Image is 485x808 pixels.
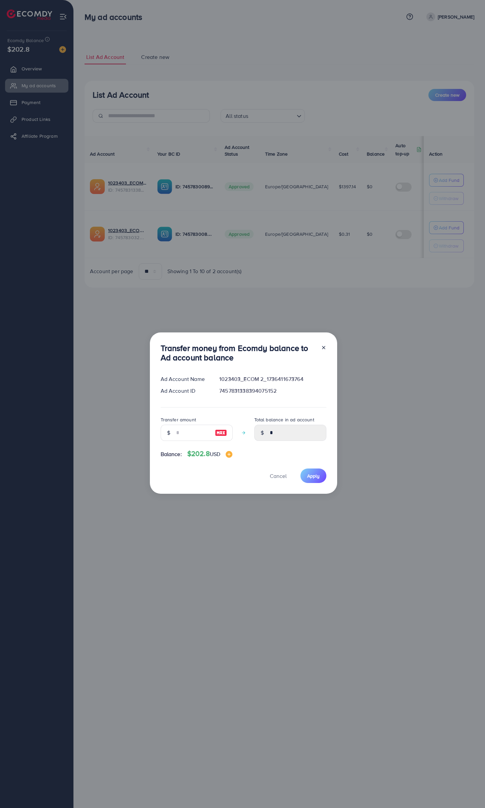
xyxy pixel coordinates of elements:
h4: $202.8 [187,450,232,458]
div: Ad Account ID [155,387,214,395]
img: image [215,429,227,437]
label: Transfer amount [161,416,196,423]
div: 7457831338394075152 [214,387,331,395]
span: Cancel [270,472,287,480]
span: Balance: [161,450,182,458]
iframe: Chat [456,778,480,803]
h3: Transfer money from Ecomdy balance to Ad account balance [161,343,316,363]
div: 1023403_ECOM 2_1736411673764 [214,375,331,383]
div: Ad Account Name [155,375,214,383]
span: Apply [307,473,320,479]
button: Apply [300,468,326,483]
label: Total balance in ad account [254,416,314,423]
button: Cancel [261,468,295,483]
span: USD [210,450,220,458]
img: image [226,451,232,458]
